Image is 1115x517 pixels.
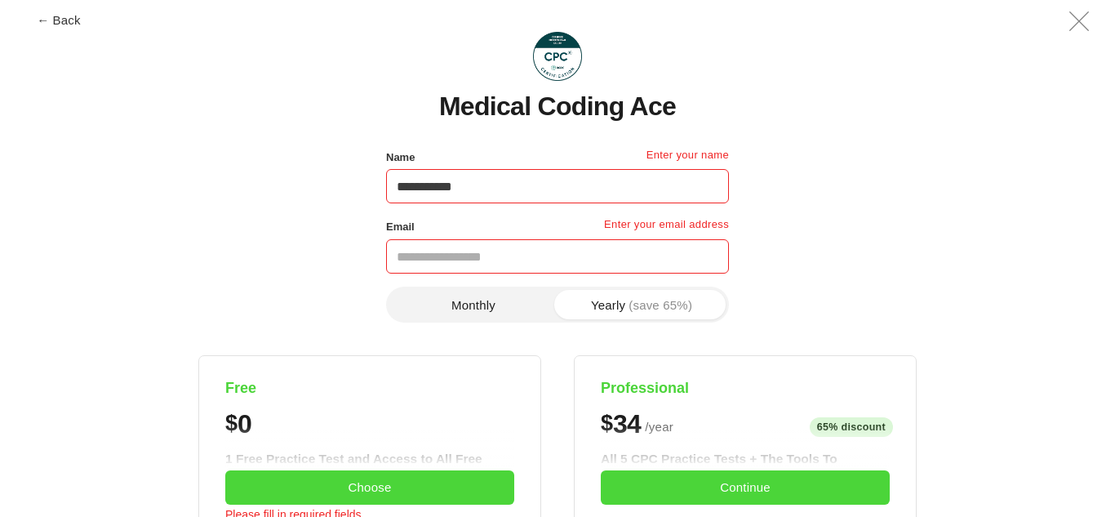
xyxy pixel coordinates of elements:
[533,32,582,81] img: Medical Coding Ace
[26,14,91,26] button: ← Back
[645,417,673,437] span: / year
[629,299,692,311] span: (save 65%)
[613,411,641,437] span: 34
[601,411,613,436] span: $
[646,147,729,170] p: Enter your name
[386,216,415,238] label: Email
[604,216,729,239] p: Enter your email address
[601,379,890,398] h4: Professional
[389,290,557,319] button: Monthly
[225,411,238,436] span: $
[386,239,729,274] input: Email
[225,379,514,398] h4: Free
[439,92,676,121] h1: Medical Coding Ace
[225,470,514,504] button: Choose
[557,290,726,319] button: Yearly(save 65%)
[810,417,893,438] span: 65% discount
[601,470,890,504] button: Continue
[386,147,415,168] label: Name
[37,14,49,26] span: ←
[386,169,729,203] input: Name
[238,411,251,437] span: 0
